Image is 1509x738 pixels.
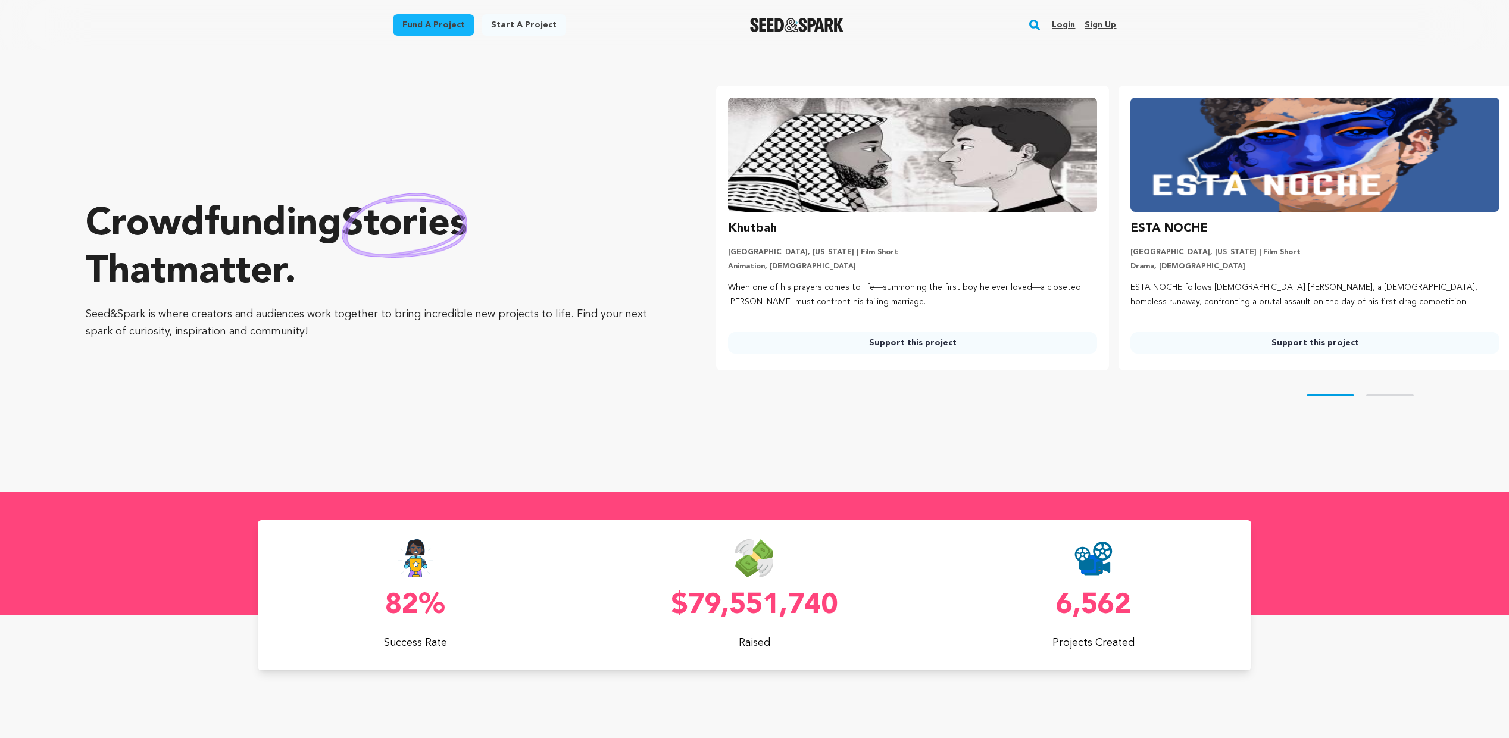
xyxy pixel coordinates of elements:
[750,18,843,32] img: Seed&Spark Logo Dark Mode
[166,254,285,292] span: matter
[728,248,1097,257] p: [GEOGRAPHIC_DATA], [US_STATE] | Film Short
[1130,248,1499,257] p: [GEOGRAPHIC_DATA], [US_STATE] | Film Short
[728,262,1097,271] p: Animation, [DEMOGRAPHIC_DATA]
[936,592,1251,620] p: 6,562
[1085,15,1116,35] a: Sign up
[397,539,434,577] img: Seed&Spark Success Rate Icon
[86,201,668,296] p: Crowdfunding that .
[1130,98,1499,212] img: ESTA NOCHE image
[258,634,573,651] p: Success Rate
[728,332,1097,354] a: Support this project
[1130,219,1208,238] h3: ESTA NOCHE
[728,281,1097,309] p: When one of his prayers comes to life—summoning the first boy he ever loved—a closeted [PERSON_NA...
[735,539,773,577] img: Seed&Spark Money Raised Icon
[750,18,843,32] a: Seed&Spark Homepage
[342,193,467,258] img: hand sketched image
[936,634,1251,651] p: Projects Created
[258,592,573,620] p: 82%
[482,14,566,36] a: Start a project
[1130,262,1499,271] p: Drama, [DEMOGRAPHIC_DATA]
[1052,15,1075,35] a: Login
[728,98,1097,212] img: Khutbah image
[393,14,474,36] a: Fund a project
[1074,539,1113,577] img: Seed&Spark Projects Created Icon
[1130,281,1499,309] p: ESTA NOCHE follows [DEMOGRAPHIC_DATA] [PERSON_NAME], a [DEMOGRAPHIC_DATA], homeless runaway, conf...
[1130,332,1499,354] a: Support this project
[597,634,913,651] p: Raised
[728,219,777,238] h3: Khutbah
[86,306,668,340] p: Seed&Spark is where creators and audiences work together to bring incredible new projects to life...
[597,592,913,620] p: $79,551,740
